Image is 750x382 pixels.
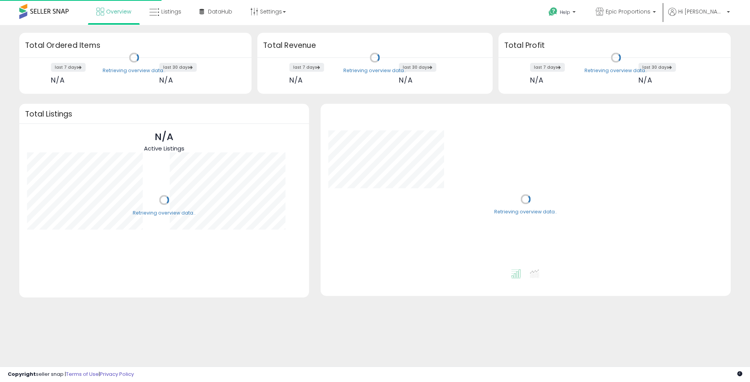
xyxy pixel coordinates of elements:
i: Get Help [548,7,558,17]
div: Retrieving overview data.. [343,67,406,74]
span: Hi [PERSON_NAME] [678,8,725,15]
div: Retrieving overview data.. [494,209,557,216]
div: Retrieving overview data.. [584,67,647,74]
span: Help [560,9,570,15]
a: Hi [PERSON_NAME] [668,8,730,25]
span: DataHub [208,8,232,15]
span: Epic Proportions [606,8,650,15]
span: Overview [106,8,131,15]
a: Help [542,1,583,25]
div: Retrieving overview data.. [133,210,196,216]
span: Listings [161,8,181,15]
div: Retrieving overview data.. [103,67,166,74]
